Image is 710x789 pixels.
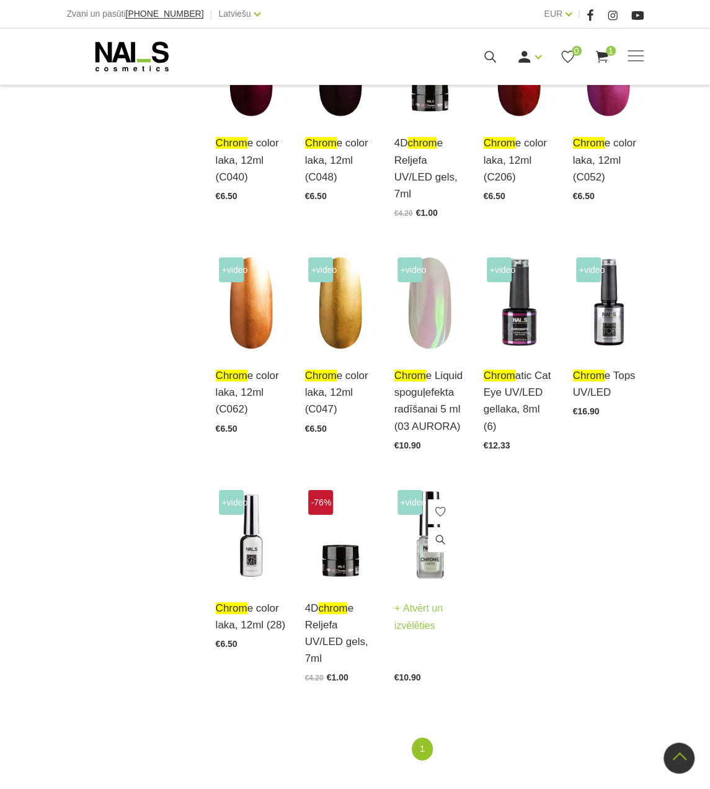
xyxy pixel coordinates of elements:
[210,6,212,22] span: |
[484,191,505,201] span: €6.50
[308,257,333,282] span: +Video
[305,424,327,434] span: €6.50
[305,137,337,149] span: chrom
[305,487,376,584] img: Reljefa gels, kas paredzēts dizaina veidošanai ar hroma gellakām. Tā konsistence ir īpaši izstrād...
[594,49,610,65] a: 1
[318,602,347,614] span: chrom
[397,490,422,515] span: +Video
[578,6,580,22] span: |
[305,370,337,381] span: chrom
[394,209,413,218] span: €4.20
[305,135,376,185] a: chrome color laka, 12ml (C048)
[394,254,465,352] img: Dizaina produkts spilgtā spoguļa efekta radīšanai.LIETOŠANA: Pirms lietošanas nepieciešams sakrat...
[216,137,247,149] span: chrom
[305,674,324,682] span: €4.20
[484,440,510,450] span: €12.33
[484,367,554,435] a: chromatic Cat Eye UV/LED gellaka, 8ml (6)
[305,367,376,418] a: chrome color laka, 12ml (C047)
[125,9,203,19] a: [PHONE_NUMBER]
[572,46,582,56] span: 0
[573,254,644,352] img: Virsējais pārklājums bez lipīgā slāņa.Nodrošina izcilu spīdumu un ilgnoturību. Neatstāj nenoklāta...
[544,6,562,21] a: EUR
[573,135,644,185] a: chrome color laka, 12ml (C052)
[305,600,376,667] a: 4Dchrome Reljefa UV/LED gels, 7ml
[416,208,438,218] span: €1.00
[216,639,237,649] span: €6.50
[305,254,376,352] img: Paredzēta hromēta jeb spoguļspīduma efekta veidošanai uz pilnas naga plātnes vai atsevišķiem diza...
[394,672,421,682] span: €10.90
[412,738,433,760] a: 1
[216,191,237,201] span: €6.50
[216,602,247,614] span: chrom
[573,191,595,201] span: €6.50
[216,135,286,185] a: chrome color laka, 12ml (C040)
[573,137,605,149] span: chrom
[394,367,465,435] a: chrome Liquid spoguļefekta radīšanai 5 ml (03 AURORA)
[487,257,512,282] span: +Video
[219,490,244,515] span: +Video
[216,370,247,381] span: chrom
[308,490,333,515] span: -76%
[484,135,554,185] a: chrome color laka, 12ml (C206)
[216,487,286,584] img: Paredzēta hromēta jeb spoguļspīduma efekta veidošanai uz pilnas naga plātnes vai atsevišķiem diza...
[394,600,465,635] a: Atvērt un izvēlēties
[573,406,600,416] span: €16.90
[216,738,644,760] nav: catalog-product-list
[576,257,601,282] span: +Video
[484,254,554,352] img: Chromatic magnētiskā dizaina gellaka ar smalkām, atstarojošām hroma daļiņām. Izteiksmīgs 4D efekt...
[216,424,237,434] span: €6.50
[219,257,244,282] span: +Video
[573,367,644,401] a: chrome Tops UV/LED
[407,137,437,149] span: chrom
[305,191,327,201] span: €6.50
[397,257,422,282] span: +Video
[573,370,605,381] span: chrom
[394,370,426,381] span: chrom
[484,137,515,149] span: chrom
[484,370,515,381] span: chrom
[606,46,616,56] span: 1
[218,6,251,21] a: Latviešu
[67,6,204,22] div: Zvani un pasūti
[394,487,465,584] img: Dizaina produkts spilgtā spoguļa efekta radīšanai.LIETOŠANA: Pirms lietošanas nepieciešams sakrat...
[216,367,286,418] a: chrome color laka, 12ml (C062)
[216,254,286,352] img: Paredzēta hromēta jeb spoguļspīduma efekta veidošanai uz pilnas naga plātnes vai atsevišķiem diza...
[394,135,465,202] a: 4Dchrome Reljefa UV/LED gels, 7ml
[216,600,286,633] a: chrome color laka, 12ml (28)
[327,672,348,682] span: €1.00
[560,49,575,65] a: 0
[394,440,421,450] span: €10.90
